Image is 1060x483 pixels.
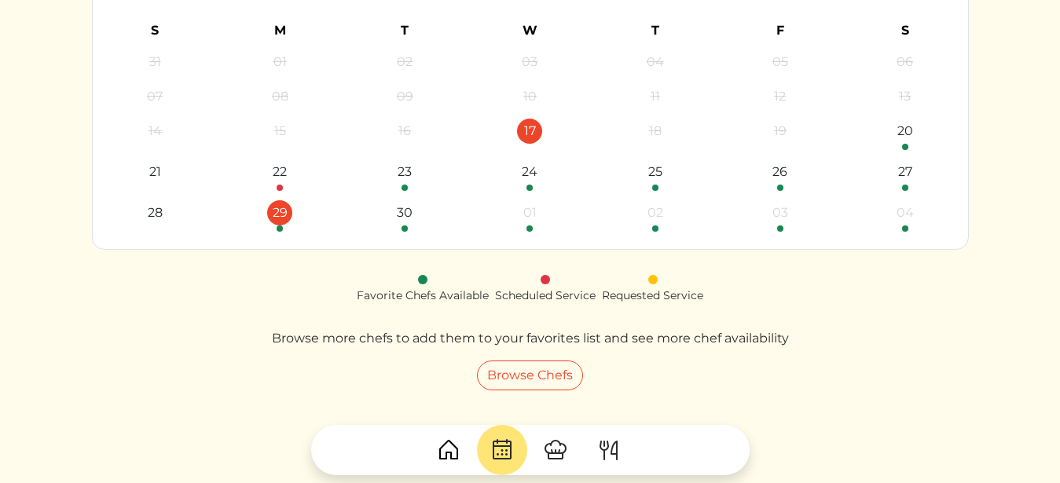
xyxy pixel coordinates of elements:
[142,159,167,185] div: 21
[893,119,918,144] div: 20
[142,200,167,225] div: 28
[768,84,793,109] div: 12
[517,84,542,109] div: 10
[392,49,417,75] div: 02
[596,437,622,463] img: ForkKnife-55491504ffdb50bab0c1e09e7649658475375261d09fd45db06cec23bce548bf.svg
[468,16,592,45] th: W
[477,360,583,390] a: Browse Chefs
[392,200,417,225] div: 30
[357,287,489,304] div: Favorite Chefs Available
[602,287,703,304] div: Requested Service
[222,200,338,232] a: 29
[142,49,167,75] div: 31
[893,159,918,185] div: 27
[893,84,918,109] div: 13
[142,119,167,144] div: 14
[847,159,963,191] a: 27
[392,84,417,109] div: 09
[768,200,793,225] div: 03
[768,119,793,144] div: 19
[517,119,542,144] div: 17
[472,200,588,232] a: 01
[347,159,463,191] a: 23
[392,159,417,185] div: 23
[768,49,793,75] div: 05
[643,49,668,75] div: 04
[267,49,292,75] div: 01
[347,200,463,232] a: 30
[722,200,838,232] a: 03
[93,16,218,45] th: S
[267,84,292,109] div: 08
[592,16,717,45] th: T
[722,159,838,191] a: 26
[643,159,668,185] div: 25
[272,329,789,348] p: Browse more chefs to add them to your favorites list and see more chef availability
[343,16,468,45] th: T
[267,119,292,144] div: 15
[97,200,213,225] a: 28
[847,200,963,232] a: 04
[490,437,515,463] img: CalendarDots-5bcf9d9080389f2a281d69619e1c85352834be518fbc73d9501aef674afc0d57.svg
[218,16,343,45] th: M
[142,84,167,109] div: 07
[643,84,668,109] div: 11
[97,159,213,185] a: 21
[893,49,918,75] div: 06
[597,159,713,191] a: 25
[893,200,918,225] div: 04
[842,16,967,45] th: S
[267,200,292,225] div: 29
[643,200,668,225] div: 02
[392,119,417,144] div: 16
[517,49,542,75] div: 03
[597,200,713,232] a: 02
[267,159,292,191] a: 22
[847,119,963,150] a: 20
[643,119,668,144] div: 18
[517,200,542,225] div: 01
[436,437,461,463] img: House-9bf13187bcbb5817f509fe5e7408150f90897510c4275e13d0d5fca38e0b5951.svg
[472,159,588,191] a: 24
[495,287,596,304] div: Scheduled Service
[517,159,542,185] div: 24
[768,159,793,185] div: 26
[543,437,568,463] img: ChefHat-a374fb509e4f37eb0702ca99f5f64f3b6956810f32a249b33092029f8484b388.svg
[717,16,842,45] th: F
[267,159,292,185] div: 22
